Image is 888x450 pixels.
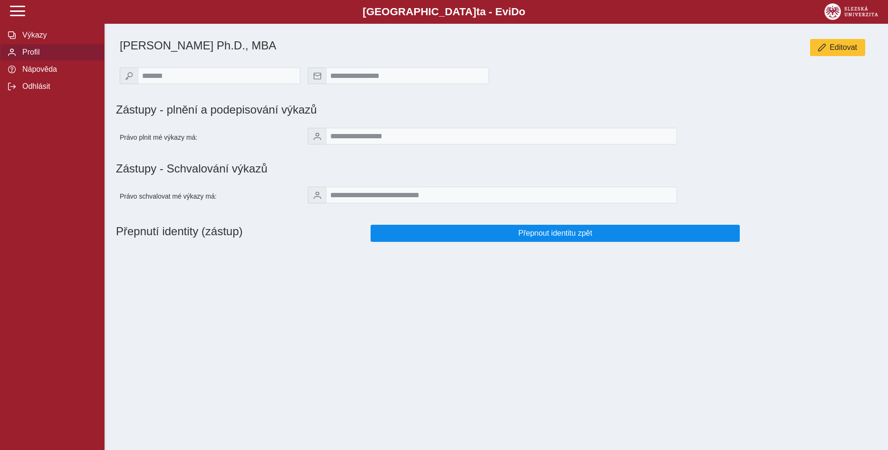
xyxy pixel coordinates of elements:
[29,6,859,18] b: [GEOGRAPHIC_DATA] a - Evi
[116,162,877,175] h1: Zástupy - Schvalování výkazů
[19,31,96,39] span: Výkazy
[19,82,96,91] span: Odhlásit
[810,39,865,56] button: Editovat
[511,6,519,18] span: D
[19,48,96,57] span: Profil
[120,39,614,52] h1: [PERSON_NAME] Ph.D., MBA
[116,103,614,116] h1: Zástupy - plnění a podepisování výkazů
[116,221,367,246] h1: Přepnutí identity (zástup)
[519,6,525,18] span: o
[824,3,878,20] img: logo_web_su.png
[19,65,96,74] span: Nápověda
[476,6,479,18] span: t
[830,43,857,52] span: Editovat
[116,183,304,210] div: Právo schvalovat mé výkazy má:
[379,229,732,238] span: Přepnout identitu zpět
[116,124,304,151] div: Právo plnit mé výkazy má:
[371,225,740,242] button: Přepnout identitu zpět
